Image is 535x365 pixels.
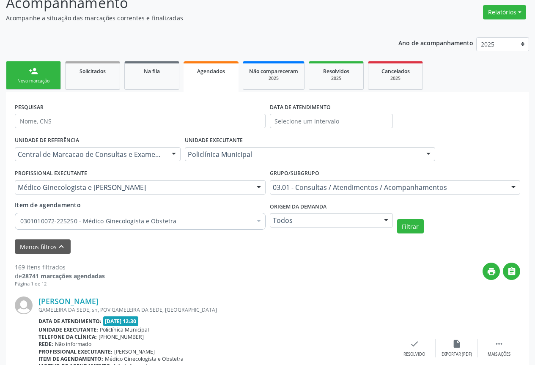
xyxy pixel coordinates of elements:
[273,183,503,192] span: 03.01 - Consultas / Atendimentos / Acompanhamentos
[38,333,97,340] b: Telefone da clínica:
[249,68,298,75] span: Não compareceram
[15,101,44,114] label: PESQUISAR
[483,263,500,280] button: print
[18,183,248,192] span: Médico Ginecologista e [PERSON_NAME]
[15,272,105,280] div: de
[188,150,418,159] span: Policlínica Municipal
[38,340,53,348] b: Rede:
[403,351,425,357] div: Resolvido
[315,75,357,82] div: 2025
[503,263,520,280] button: 
[381,68,410,75] span: Cancelados
[374,75,417,82] div: 2025
[15,296,33,314] img: img
[114,348,155,355] span: [PERSON_NAME]
[12,78,55,84] div: Nova marcação
[80,68,106,75] span: Solicitados
[507,267,516,276] i: 
[18,150,163,159] span: Central de Marcacao de Consultas e Exames de [GEOGRAPHIC_DATA]
[483,5,526,19] button: Relatórios
[270,200,326,214] label: Origem da demanda
[270,114,393,128] input: Selecione um intervalo
[22,272,105,280] strong: 28741 marcações agendadas
[105,355,184,362] span: Médico Ginecologista e Obstetra
[488,351,510,357] div: Mais ações
[185,134,243,147] label: UNIDADE EXECUTANTE
[273,216,376,225] span: Todos
[442,351,472,357] div: Exportar (PDF)
[29,66,38,76] div: person_add
[100,326,149,333] span: Policlínica Municipal
[323,68,349,75] span: Resolvidos
[38,318,102,325] b: Data de atendimento:
[197,68,225,75] span: Agendados
[99,333,144,340] span: [PHONE_NUMBER]
[38,355,103,362] b: Item de agendamento:
[144,68,160,75] span: Na fila
[55,340,91,348] span: Não informado
[15,201,81,209] span: Item de agendamento
[397,219,424,233] button: Filtrar
[15,263,105,272] div: 169 itens filtrados
[38,306,393,313] div: GAMELEIRA DA SEDE, sn, POV GAMELEIRA DA SEDE, [GEOGRAPHIC_DATA]
[494,339,504,349] i: 
[452,339,461,349] i: insert_drive_file
[410,339,419,349] i: check
[270,101,331,114] label: DATA DE ATENDIMENTO
[6,14,372,22] p: Acompanhe a situação das marcações correntes e finalizadas
[15,167,87,180] label: PROFISSIONAL EXECUTANTE
[38,326,98,333] b: Unidade executante:
[15,114,266,128] input: Nome, CNS
[15,134,79,147] label: UNIDADE DE REFERÊNCIA
[57,242,66,251] i: keyboard_arrow_up
[15,239,71,254] button: Menos filtroskeyboard_arrow_up
[15,280,105,288] div: Página 1 de 12
[487,267,496,276] i: print
[103,316,139,326] span: [DATE] 12:30
[270,167,319,180] label: Grupo/Subgrupo
[249,75,298,82] div: 2025
[20,217,252,225] span: 0301010072-225250 - Médico Ginecologista e Obstetra
[398,37,473,48] p: Ano de acompanhamento
[38,348,112,355] b: Profissional executante:
[38,296,99,306] a: [PERSON_NAME]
